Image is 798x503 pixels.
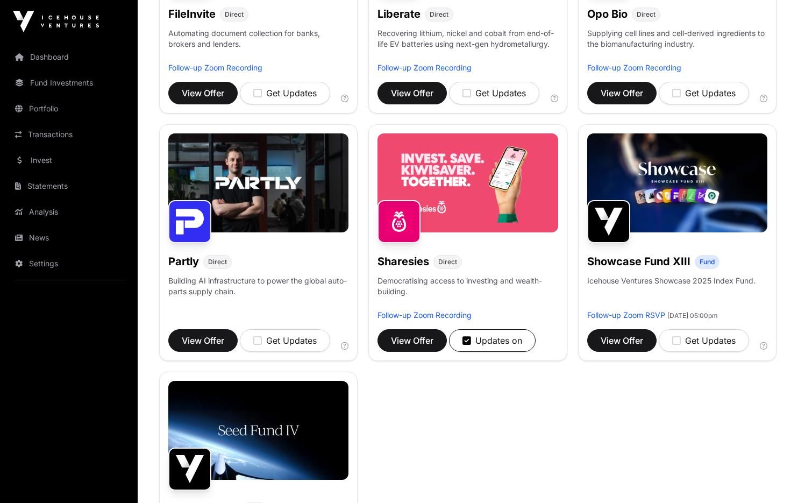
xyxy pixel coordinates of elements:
span: View Offer [601,334,643,347]
a: Follow-up Zoom Recording [587,63,681,72]
div: Get Updates [672,334,736,347]
h1: Partly [168,254,199,269]
h1: FileInvite [168,6,216,22]
h1: Showcase Fund XIII [587,254,690,269]
span: View Offer [601,87,643,100]
a: Settings [9,252,129,275]
img: Partly-Banner.jpg [168,133,348,232]
button: View Offer [587,82,657,104]
a: Follow-up Zoom Recording [168,63,262,72]
p: Democratising access to investing and wealth-building. [377,275,558,310]
img: Partly [168,200,211,243]
p: Recovering lithium, nickel and cobalt from end-of-life EV batteries using next-gen hydrometallurgy. [377,28,558,62]
a: Transactions [9,123,129,146]
h1: Liberate [377,6,421,22]
span: Direct [208,258,227,266]
img: Showcase-Fund-Banner-1.jpg [587,133,767,232]
img: Seed-Fund-4_Banner.jpg [168,381,348,480]
button: View Offer [168,82,238,104]
span: Direct [637,10,655,19]
img: Showcase Fund XIII [587,200,630,243]
button: View Offer [168,329,238,352]
button: Get Updates [240,329,330,352]
button: Updates on [449,329,536,352]
a: Follow-up Zoom Recording [377,310,472,320]
span: View Offer [391,87,433,100]
a: Statements [9,174,129,198]
span: Direct [438,258,457,266]
span: Direct [430,10,448,19]
h1: Opo Bio [587,6,628,22]
p: Icehouse Ventures Showcase 2025 Index Fund. [587,275,756,286]
button: Get Updates [449,82,539,104]
a: Portfolio [9,97,129,121]
a: Analysis [9,200,129,224]
p: Supplying cell lines and cell-derived ingredients to the biomanufacturing industry. [587,28,767,49]
span: View Offer [182,334,224,347]
img: Seed Fund IV [168,448,211,491]
button: Get Updates [659,82,749,104]
button: View Offer [587,329,657,352]
button: Get Updates [240,82,330,104]
div: Get Updates [462,87,526,100]
span: Direct [225,10,244,19]
h1: Sharesies [377,254,429,269]
iframe: Chat Widget [744,451,798,503]
p: Building AI infrastructure to power the global auto-parts supply chain. [168,275,348,310]
a: Dashboard [9,45,129,69]
a: Follow-up Zoom RSVP [587,310,665,320]
a: News [9,226,129,250]
div: Get Updates [253,87,317,100]
button: View Offer [377,82,447,104]
span: Fund [700,258,715,266]
a: Invest [9,148,129,172]
button: View Offer [377,329,447,352]
div: Get Updates [253,334,317,347]
span: View Offer [391,334,433,347]
span: [DATE] 05:00pm [667,311,718,320]
button: Get Updates [659,329,749,352]
a: Fund Investments [9,71,129,95]
img: Sharesies-Banner.jpg [377,133,558,232]
img: Sharesies [377,200,421,243]
div: Get Updates [672,87,736,100]
a: Follow-up Zoom Recording [377,63,472,72]
span: View Offer [182,87,224,100]
p: Automating document collection for banks, brokers and lenders. [168,28,348,62]
img: Icehouse Ventures Logo [13,11,99,32]
div: Updates on [462,334,522,347]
